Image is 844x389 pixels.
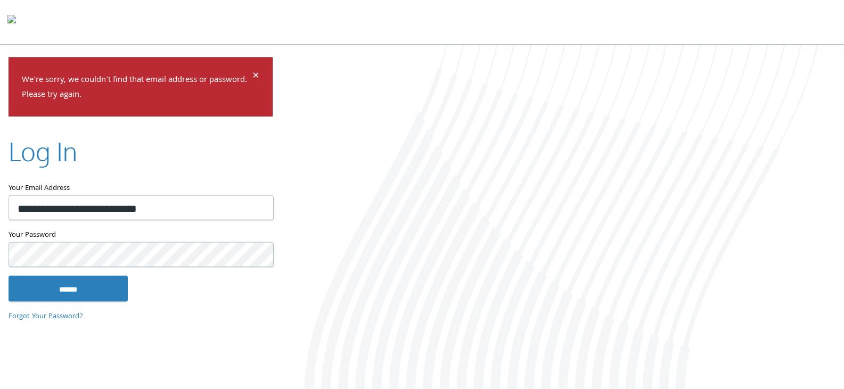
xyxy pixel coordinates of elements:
[9,134,77,169] h2: Log In
[22,72,251,103] p: We're sorry, we couldn't find that email address or password. Please try again.
[7,11,16,32] img: todyl-logo-dark.svg
[252,70,259,83] button: Dismiss alert
[252,66,259,87] span: ×
[9,310,83,322] a: Forgot Your Password?
[9,229,273,242] label: Your Password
